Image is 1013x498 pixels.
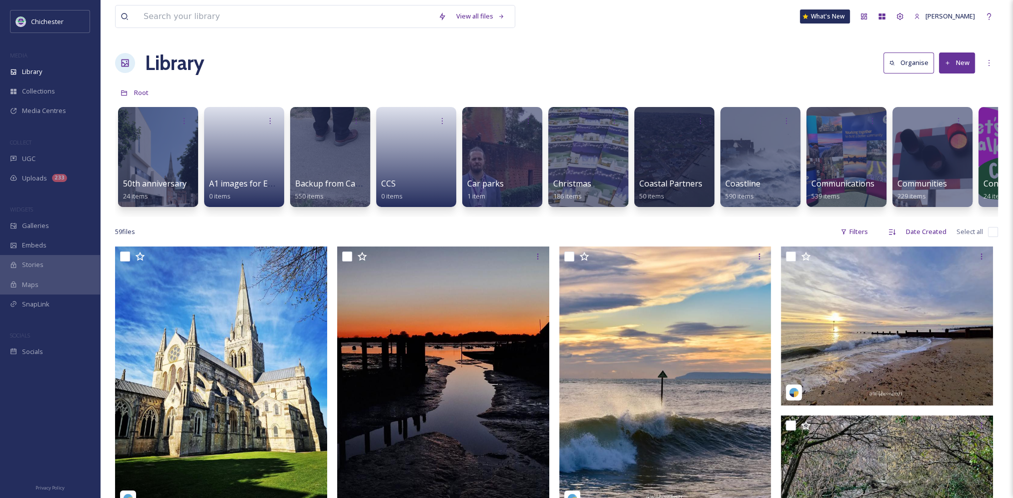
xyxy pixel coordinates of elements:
span: [PERSON_NAME] [925,11,975,20]
a: Christmas186 items [553,179,591,200]
span: Library [22,67,42,76]
a: CCS0 items [381,179,403,200]
span: 59 file s [115,227,135,236]
span: Embeds [22,240,47,250]
span: Media Centres [22,106,66,115]
span: Backup from Camera [295,178,375,189]
span: Galleries [22,221,49,230]
div: 233 [52,174,67,182]
a: Coastal Partners50 items [639,179,702,200]
span: Socials [22,347,43,356]
a: A1 images for EPH walls0 items [209,179,299,200]
div: Filters [835,222,873,241]
span: Privacy Policy [36,484,65,491]
span: Stories [22,260,44,269]
span: A1 images for EPH walls [209,178,299,189]
span: Maps [22,280,39,289]
button: New [939,52,975,73]
a: [PERSON_NAME] [909,6,980,26]
span: Communications [811,178,874,189]
input: Search your library [139,5,433,27]
a: Communications539 items [811,179,874,200]
span: Root [134,88,149,97]
span: 50th anniversary [123,178,187,189]
div: Date Created [901,222,951,241]
img: Logo_of_Chichester_District_Council.png [16,16,26,26]
span: 24 items [983,191,1008,200]
span: 1 item [467,191,485,200]
span: 50 items [639,191,664,200]
span: 229 items [897,191,926,200]
span: UGC [22,154,36,163]
span: SnapLink [22,299,50,309]
span: 539 items [811,191,840,200]
span: MEDIA [10,51,28,59]
img: snapsea-logo.png [789,387,799,397]
a: Root [134,86,149,98]
span: COLLECT [10,138,32,146]
a: Privacy Policy [36,481,65,493]
span: Car parks [467,178,504,189]
span: 186 items [553,191,582,200]
a: 50th anniversary24 items [123,179,187,200]
span: Select all [956,227,983,236]
span: Coastal Partners [639,178,702,189]
span: 0 items [381,191,403,200]
span: 0 items [209,191,231,200]
a: Backup from Camera550 items [295,179,375,200]
span: Uploads [22,173,47,183]
span: Communities [897,178,947,189]
span: SOCIALS [10,331,30,339]
button: Organise [883,52,934,73]
span: 550 items [295,191,324,200]
span: 24 items [123,191,148,200]
a: What's New [800,9,850,23]
span: Christmas [553,178,591,189]
span: Coastline [725,178,760,189]
a: Car parks1 item [467,179,504,200]
img: wild_andwoody_photography-1759421322061.jpg [781,246,993,405]
span: Collections [22,86,55,96]
span: Chichester [31,17,64,26]
a: Coastline590 items [725,179,760,200]
span: WIDGETS [10,205,33,213]
a: Library [145,48,204,78]
span: CCS [381,178,396,189]
a: View all files [451,6,510,26]
span: 590 items [725,191,754,200]
a: Communities229 items [897,179,947,200]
